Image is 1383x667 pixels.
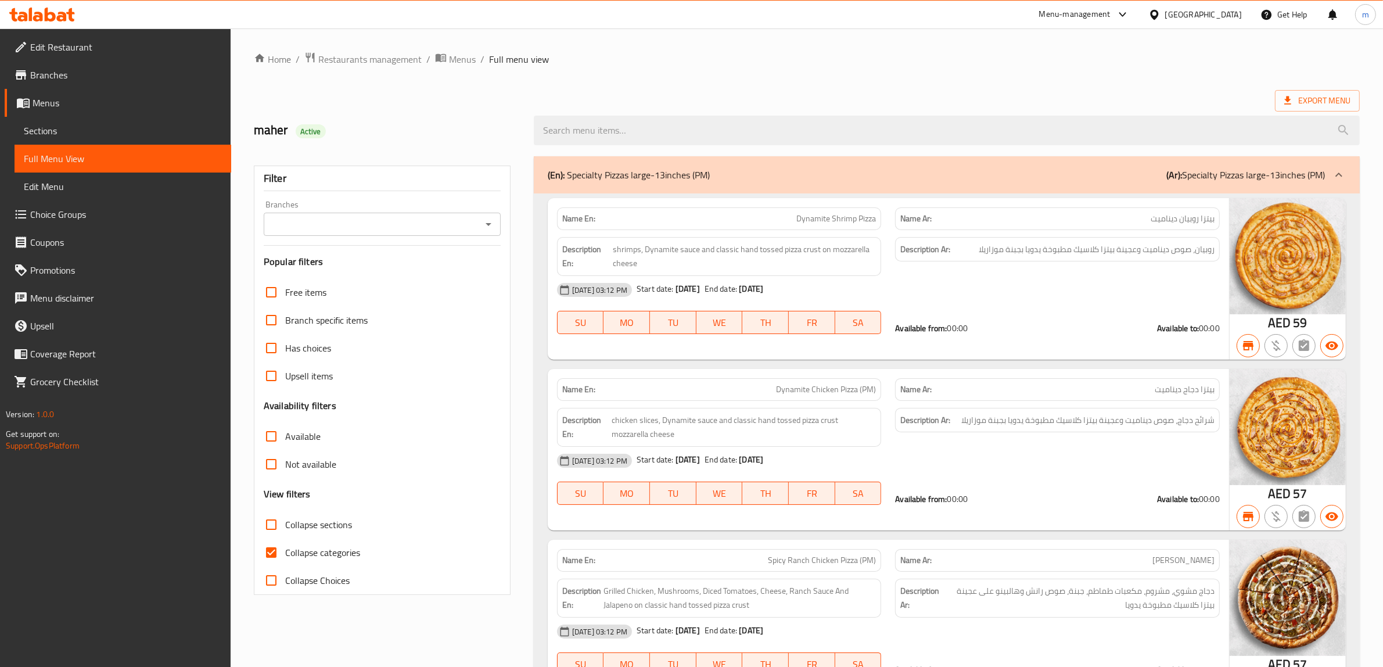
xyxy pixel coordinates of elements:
span: Start date: [637,623,674,638]
span: Menus [449,52,476,66]
span: TH [747,485,784,502]
span: MO [608,314,645,331]
strong: Description Ar: [900,584,939,612]
span: [PERSON_NAME] [1152,554,1215,566]
span: 00:00 [1199,492,1220,507]
strong: Available from: [895,321,947,336]
button: SU [557,482,604,505]
span: Get support on: [6,426,59,442]
span: SA [840,485,877,502]
button: SA [835,482,882,505]
span: 59 [1294,311,1307,334]
span: Edit Restaurant [30,40,222,54]
span: شرائح دجاج، صوص ديناميت وعجينة بيتزا كلاسيك مطبوخة يدويا بجبنة موزاريلا [961,413,1215,428]
a: Grocery Checklist [5,368,231,396]
span: Available [285,429,321,443]
span: Restaurants management [318,52,422,66]
button: WE [696,311,743,334]
button: TU [650,311,696,334]
span: روبيان، صوص ديناميت وعجينة بيتزا كلاسيك مطبوخة يدويا بجبنة موزاريلا [979,242,1215,257]
button: Not has choices [1292,505,1316,528]
span: Upsell items [285,369,333,383]
span: MO [608,485,645,502]
a: Upsell [5,312,231,340]
button: Branch specific item [1237,505,1260,528]
a: Menus [5,89,231,117]
b: [DATE] [739,452,763,467]
strong: Available to: [1157,321,1199,336]
p: Specialty Pizzas large-13inches (PM) [548,168,710,182]
span: Version: [6,407,34,422]
h3: View filters [264,487,311,501]
a: Restaurants management [304,52,422,67]
b: [DATE] [739,281,763,296]
button: TH [742,482,789,505]
span: [DATE] 03:12 PM [567,285,632,296]
span: Free items [285,285,326,299]
span: WE [701,485,738,502]
span: Grocery Checklist [30,375,222,389]
span: Collapse Choices [285,573,350,587]
span: Active [296,126,326,137]
b: (Ar): [1166,166,1182,184]
span: End date: [705,623,737,638]
img: 032DCB1784EAEFC33B5395A7799A3247 [1230,540,1346,656]
span: Edit Menu [24,180,222,193]
span: Dynamite Chicken Pizza (PM) [776,383,876,396]
button: SA [835,311,882,334]
a: Coverage Report [5,340,231,368]
span: Not available [285,457,336,471]
span: Grilled Chicken, Mushrooms, Diced Tomatoes, Cheese, Ranch Sauce And Jalapeno on classic hand toss... [604,584,877,612]
button: SU [557,311,604,334]
span: chicken slices, Dynamite sauce and classic hand tossed pizza crust mozzarella cheese [612,413,877,442]
button: WE [696,482,743,505]
strong: Name Ar: [900,383,932,396]
span: Menus [33,96,222,110]
button: MO [604,311,650,334]
button: Open [480,216,497,232]
span: SA [840,314,877,331]
span: Full Menu View [24,152,222,166]
strong: Name Ar: [900,213,932,225]
span: TH [747,314,784,331]
span: Export Menu [1284,94,1350,108]
a: Branches [5,61,231,89]
strong: Description En: [562,413,609,442]
span: AED [1268,311,1291,334]
a: Edit Restaurant [5,33,231,61]
strong: Name En: [562,383,595,396]
strong: Available from: [895,492,947,507]
span: Collapse sections [285,518,352,532]
button: Purchased item [1265,334,1288,357]
button: TH [742,311,789,334]
b: [DATE] [739,623,763,638]
span: Coupons [30,235,222,249]
div: Active [296,124,326,138]
strong: Description En: [562,242,610,271]
span: [DATE] 03:12 PM [567,456,632,467]
div: Menu-management [1039,8,1111,21]
strong: Available to: [1157,492,1199,507]
button: Available [1320,505,1344,528]
a: Full Menu View [15,145,231,173]
a: Choice Groups [5,200,231,228]
span: Has choices [285,341,331,355]
img: AF52314FDC449E88EAC37F49AC38531D [1230,369,1346,485]
button: Purchased item [1265,505,1288,528]
li: / [296,52,300,66]
span: SU [562,485,599,502]
h3: Popular filters [264,255,501,268]
span: Full menu view [489,52,549,66]
span: Export Menu [1275,90,1360,112]
span: 1.0.0 [36,407,54,422]
span: Dynamite Shrimp Pizza [796,213,876,225]
li: / [426,52,430,66]
span: Upsell [30,319,222,333]
span: دجاج مشوي، مشروم، مكعبات طماطم، جبنة، صوص رانش وهالبينو على عجينة بيتزا كلاسيك مطبوخة يدويا [942,584,1215,612]
a: Edit Menu [15,173,231,200]
span: FR [793,485,831,502]
a: Support.OpsPlatform [6,438,80,453]
button: Available [1320,334,1344,357]
span: Sections [24,124,222,138]
span: SU [562,314,599,331]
